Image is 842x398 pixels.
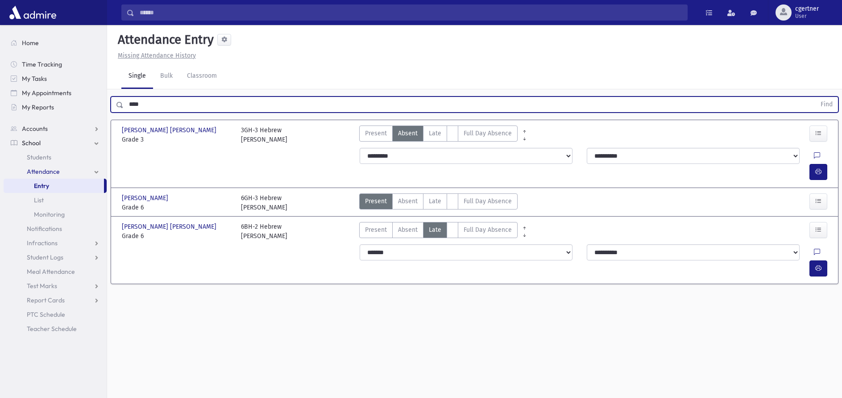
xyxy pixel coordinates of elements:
[27,168,60,176] span: Attendance
[22,39,39,47] span: Home
[180,64,224,89] a: Classroom
[34,182,49,190] span: Entry
[134,4,687,21] input: Search
[4,222,107,236] a: Notifications
[118,52,196,59] u: Missing Attendance History
[4,193,107,207] a: List
[4,293,107,307] a: Report Cards
[4,164,107,179] a: Attendance
[4,179,104,193] a: Entry
[122,135,232,144] span: Grade 3
[27,239,58,247] span: Infractions
[4,71,107,86] a: My Tasks
[27,153,51,161] span: Students
[4,100,107,114] a: My Reports
[4,264,107,279] a: Meal Attendance
[34,210,65,218] span: Monitoring
[27,282,57,290] span: Test Marks
[22,139,41,147] span: School
[27,253,63,261] span: Student Logs
[22,75,47,83] span: My Tasks
[34,196,44,204] span: List
[429,129,441,138] span: Late
[27,325,77,333] span: Teacher Schedule
[4,207,107,222] a: Monitoring
[27,225,62,233] span: Notifications
[464,225,512,235] span: Full Day Absence
[359,193,518,212] div: AttTypes
[122,126,218,135] span: [PERSON_NAME] [PERSON_NAME]
[359,222,518,241] div: AttTypes
[4,279,107,293] a: Test Marks
[4,250,107,264] a: Student Logs
[429,197,441,206] span: Late
[365,197,387,206] span: Present
[22,103,54,111] span: My Reports
[241,222,287,241] div: 6BH-2 Hebrew [PERSON_NAME]
[4,307,107,322] a: PTC Schedule
[22,60,62,68] span: Time Tracking
[122,203,232,212] span: Grade 6
[114,32,214,47] h5: Attendance Entry
[241,193,287,212] div: 6GH-3 Hebrew [PERSON_NAME]
[121,64,153,89] a: Single
[114,52,196,59] a: Missing Attendance History
[27,268,75,276] span: Meal Attendance
[464,129,512,138] span: Full Day Absence
[4,121,107,136] a: Accounts
[122,222,218,231] span: [PERSON_NAME] [PERSON_NAME]
[122,231,232,241] span: Grade 6
[398,197,418,206] span: Absent
[4,236,107,250] a: Infractions
[398,225,418,235] span: Absent
[22,125,48,133] span: Accounts
[429,225,441,235] span: Late
[4,322,107,336] a: Teacher Schedule
[4,57,107,71] a: Time Tracking
[22,89,71,97] span: My Appointments
[464,197,512,206] span: Full Day Absence
[27,310,65,318] span: PTC Schedule
[815,97,838,112] button: Find
[359,126,518,144] div: AttTypes
[27,296,65,304] span: Report Cards
[4,150,107,164] a: Students
[365,225,387,235] span: Present
[365,129,387,138] span: Present
[7,4,58,21] img: AdmirePro
[795,5,819,13] span: cgertner
[241,126,287,144] div: 3GH-3 Hebrew [PERSON_NAME]
[122,193,170,203] span: [PERSON_NAME]
[153,64,180,89] a: Bulk
[398,129,418,138] span: Absent
[795,13,819,20] span: User
[4,86,107,100] a: My Appointments
[4,36,107,50] a: Home
[4,136,107,150] a: School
